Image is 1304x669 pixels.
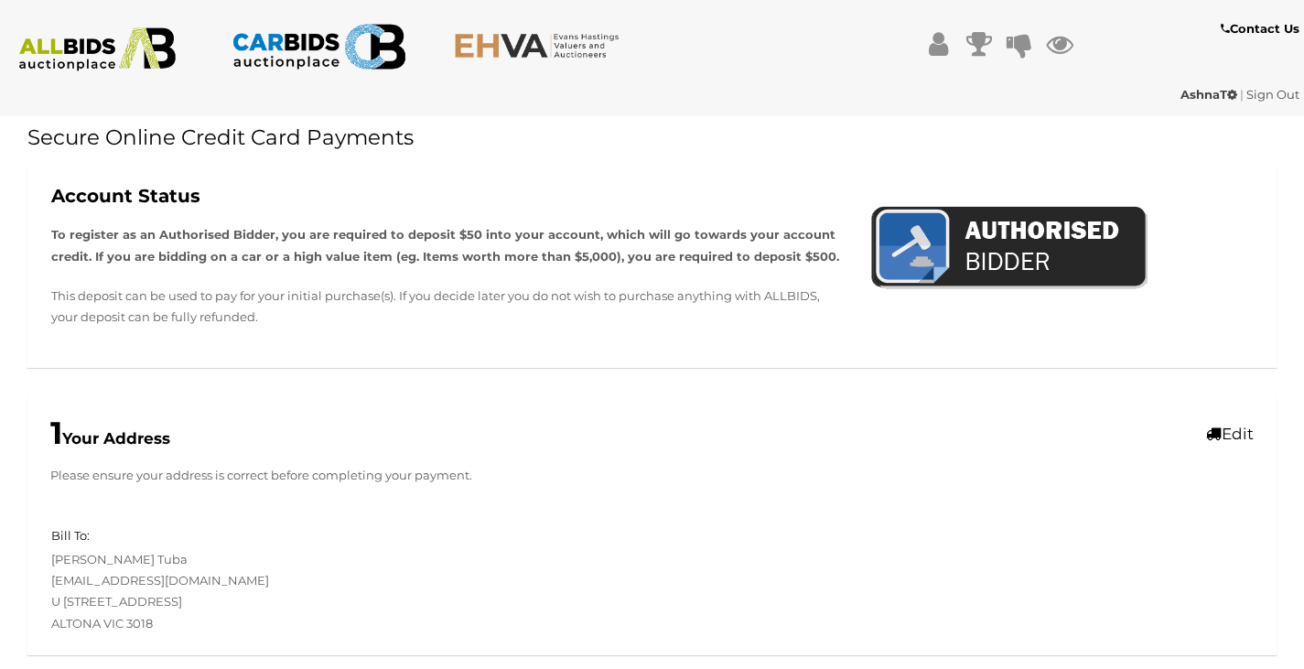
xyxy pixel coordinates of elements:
[10,27,185,71] img: ALLBIDS.com.au
[1221,21,1299,36] b: Contact Us
[27,126,1277,149] h1: Secure Online Credit Card Payments
[51,185,200,207] b: Account Status
[870,204,1148,294] img: AuthorisedBidder.png
[50,414,62,452] span: 1
[1180,87,1237,102] strong: AshnaT
[51,286,843,329] p: This deposit can be used to pay for your initial purchase(s). If you decide later you do not wish...
[1246,87,1299,102] a: Sign Out
[1206,425,1254,443] a: Edit
[1221,18,1304,39] a: Contact Us
[1240,87,1244,102] span: |
[50,465,1254,486] p: Please ensure your address is correct before completing your payment.
[232,18,406,75] img: CARBIDS.com.au
[38,525,652,634] div: [PERSON_NAME] Tuba [EMAIL_ADDRESS][DOMAIN_NAME] U [STREET_ADDRESS] ALTONA VIC 3018
[51,529,90,542] h5: Bill To:
[51,227,839,263] strong: To register as an Authorised Bidder, you are required to deposit $50 into your account, which wil...
[50,429,170,448] b: Your Address
[1180,87,1240,102] a: AshnaT
[454,32,629,59] img: EHVA.com.au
